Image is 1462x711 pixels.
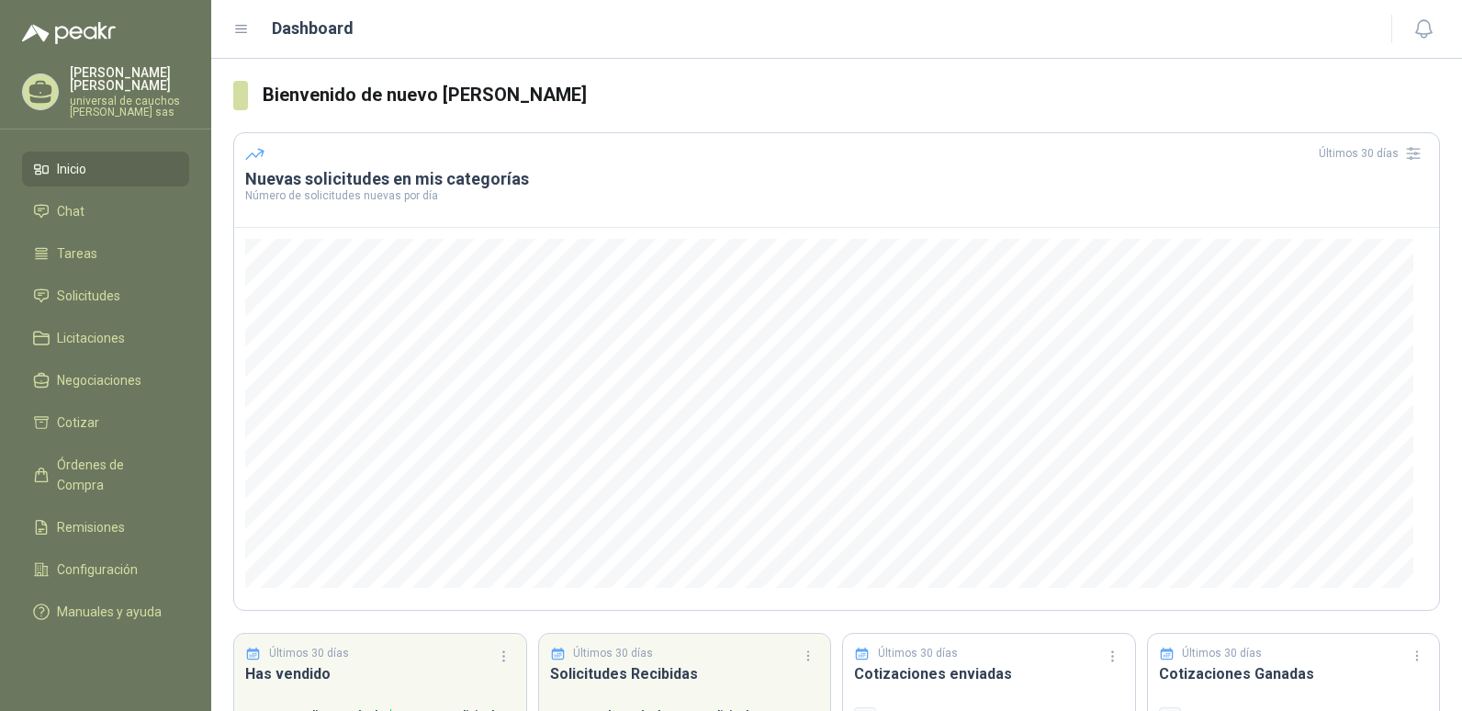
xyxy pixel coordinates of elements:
[1182,645,1262,662] p: Últimos 30 días
[854,662,1124,685] h3: Cotizaciones enviadas
[57,328,125,348] span: Licitaciones
[22,594,189,629] a: Manuales y ayuda
[22,236,189,271] a: Tareas
[550,662,820,685] h3: Solicitudes Recibidas
[57,159,86,179] span: Inicio
[57,602,162,622] span: Manuales y ayuda
[22,552,189,587] a: Configuración
[245,662,515,685] h3: Has vendido
[1159,662,1429,685] h3: Cotizaciones Ganadas
[22,510,189,545] a: Remisiones
[245,168,1428,190] h3: Nuevas solicitudes en mis categorías
[263,81,1440,109] h3: Bienvenido de nuevo [PERSON_NAME]
[878,645,958,662] p: Últimos 30 días
[70,96,189,118] p: universal de cauchos [PERSON_NAME] sas
[57,517,125,537] span: Remisiones
[22,194,189,229] a: Chat
[22,405,189,440] a: Cotizar
[22,363,189,398] a: Negociaciones
[57,455,172,495] span: Órdenes de Compra
[22,321,189,355] a: Licitaciones
[245,190,1428,201] p: Número de solicitudes nuevas por día
[22,152,189,186] a: Inicio
[57,370,141,390] span: Negociaciones
[57,286,120,306] span: Solicitudes
[57,559,138,580] span: Configuración
[57,412,99,433] span: Cotizar
[269,645,349,662] p: Últimos 30 días
[70,66,189,92] p: [PERSON_NAME] [PERSON_NAME]
[57,201,84,221] span: Chat
[272,16,354,41] h1: Dashboard
[57,243,97,264] span: Tareas
[22,278,189,313] a: Solicitudes
[573,645,653,662] p: Últimos 30 días
[1319,139,1428,168] div: Últimos 30 días
[22,447,189,502] a: Órdenes de Compra
[22,22,116,44] img: Logo peakr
